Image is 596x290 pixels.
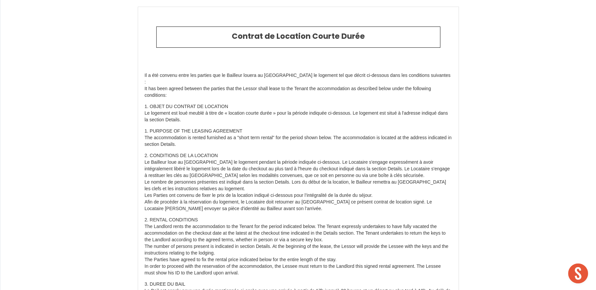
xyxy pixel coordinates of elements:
[145,103,452,123] p: 1. OBJET DU CONTRAT DE LOCATION Le logement est loué meublé à titre de « location courte durée » ...
[145,128,452,148] p: 1. PURPOSE OF THE LEASING AGREEMENT The accommodation is rented furnished as a "short term rental...
[145,72,452,99] p: Il a été convenu entre les parties que le Bailleur louera au [GEOGRAPHIC_DATA] le logement tel qu...
[145,152,452,212] p: 2. CONDITIONS DE LA LOCATION Le Bailleur loue au [GEOGRAPHIC_DATA] le logement pendant la période...
[145,217,452,276] p: 2. RENTAL CONDITIONS The Landlord rents the accommodation to the Tenant for the period indicated ...
[162,32,435,41] h2: Contrat de Location Courte Durée
[568,263,588,283] div: Ouvrir le chat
